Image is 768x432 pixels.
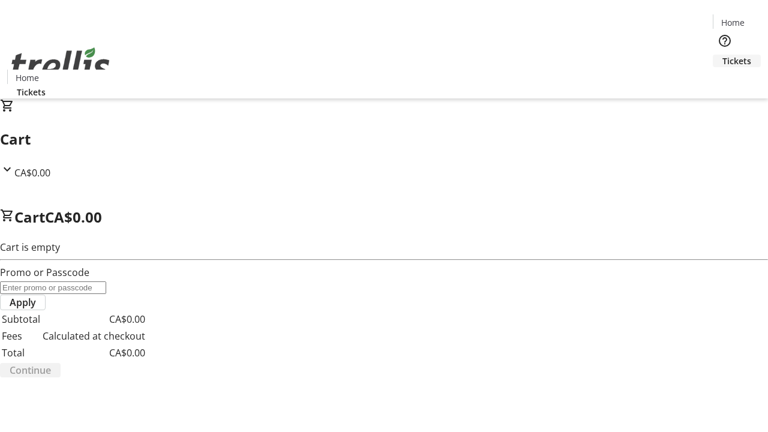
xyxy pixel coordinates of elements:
[1,345,41,361] td: Total
[10,295,36,310] span: Apply
[713,29,737,53] button: Help
[713,55,761,67] a: Tickets
[8,71,46,84] a: Home
[713,67,737,91] button: Cart
[17,86,46,98] span: Tickets
[713,16,752,29] a: Home
[42,345,146,361] td: CA$0.00
[1,328,41,344] td: Fees
[45,207,102,227] span: CA$0.00
[16,71,39,84] span: Home
[42,311,146,327] td: CA$0.00
[721,16,745,29] span: Home
[7,86,55,98] a: Tickets
[14,166,50,179] span: CA$0.00
[1,311,41,327] td: Subtotal
[42,328,146,344] td: Calculated at checkout
[7,34,114,94] img: Orient E2E Organization IbkTnu1oJc's Logo
[722,55,751,67] span: Tickets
